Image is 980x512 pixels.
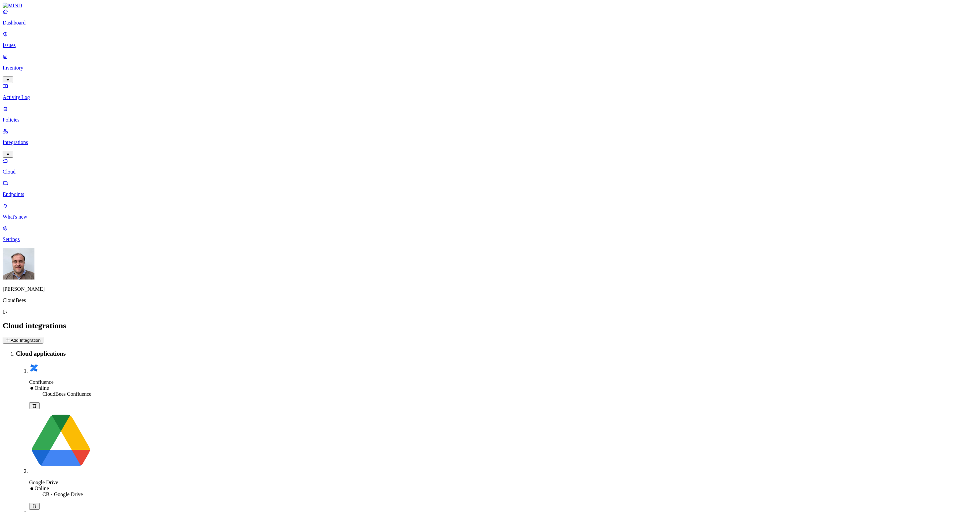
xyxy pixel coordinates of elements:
a: Cloud [3,158,977,175]
p: CloudBees [3,297,977,303]
p: Policies [3,117,977,123]
img: confluence [29,363,38,373]
p: Settings [3,236,977,242]
a: Issues [3,31,977,48]
span: Online [34,385,49,391]
a: Settings [3,225,977,242]
p: Integrations [3,139,977,145]
a: Policies [3,106,977,123]
span: Confluence [29,379,54,385]
p: What's new [3,214,977,220]
p: Cloud [3,169,977,175]
img: google-drive [29,409,93,473]
span: Online [34,486,49,491]
a: Integrations [3,128,977,157]
span: CB - Google Drive [42,491,83,497]
span: Google Drive [29,480,58,485]
h3: Cloud applications [16,350,977,357]
button: Add Integration [3,337,43,344]
p: Issues [3,42,977,48]
a: MIND [3,3,977,9]
a: Inventory [3,54,977,82]
p: Dashboard [3,20,977,26]
p: Activity Log [3,94,977,100]
p: Endpoints [3,191,977,197]
img: MIND [3,3,22,9]
img: Filip Vlasic [3,248,34,280]
a: Dashboard [3,9,977,26]
h2: Cloud integrations [3,321,977,330]
a: Activity Log [3,83,977,100]
a: What's new [3,203,977,220]
span: CloudBees Confluence [42,391,91,397]
a: Endpoints [3,180,977,197]
p: Inventory [3,65,977,71]
p: [PERSON_NAME] [3,286,977,292]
